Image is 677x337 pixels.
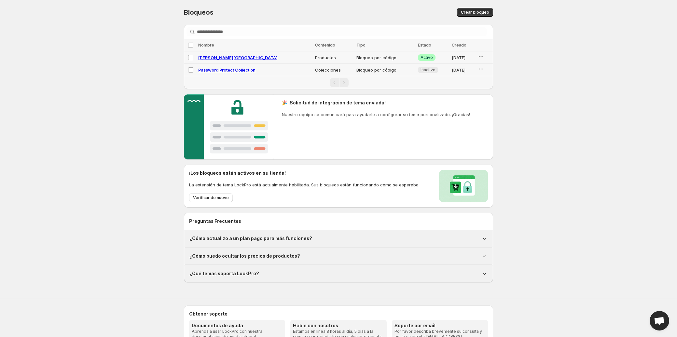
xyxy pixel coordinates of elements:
[189,218,488,224] h2: Preguntas Frecuentes
[461,10,489,15] span: Crear bloqueo
[189,270,259,277] h1: ¿Qué temas soporta LockPro?
[354,51,416,64] td: Bloqueo por código
[198,67,256,73] a: Password Protect Collection
[457,8,493,17] button: Crear bloqueo
[189,311,488,317] h2: Obtener soporte
[193,195,229,200] span: Verificar de nuevo
[184,76,493,89] nav: Paginación
[650,311,669,330] div: Open chat
[356,43,366,47] span: Tipo
[189,235,312,242] h1: ¿Cómo actualizo a un plan pago para más funciones?
[452,43,466,47] span: Creado
[394,322,485,329] h3: Soporte por email
[198,43,214,47] span: Nombre
[421,55,433,60] span: Activo
[313,64,354,76] td: Colecciones
[189,253,300,259] h1: ¿Cómo puedo ocultar los precios de productos?
[282,100,470,106] h2: 🎉 ¡Solicitud de integración de tema enviada!
[189,182,420,188] p: La extensión de tema LockPro está actualmente habilitada. Sus bloqueos están funcionando como se ...
[184,8,213,16] span: Bloqueos
[315,43,335,47] span: Contenido
[189,170,420,176] h2: ¡Los bloqueos están activos en su tienda!
[354,64,416,76] td: Bloqueo por código
[313,51,354,64] td: Productos
[439,170,488,202] img: Locks activated
[198,55,278,60] a: [PERSON_NAME][GEOGRAPHIC_DATA]
[418,43,431,47] span: Estado
[282,111,470,118] p: Nuestro equipo se comunicará para ayudarle a configurar su tema personalizado. ¡Gracias!
[192,322,283,329] h3: Documentos de ayuda
[184,94,274,159] img: Customer support
[189,193,233,202] button: Verificar de nuevo
[450,51,476,64] td: [DATE]
[450,64,476,76] td: [DATE]
[293,322,384,329] h3: Hable con nosotros
[421,67,435,73] span: Inactivo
